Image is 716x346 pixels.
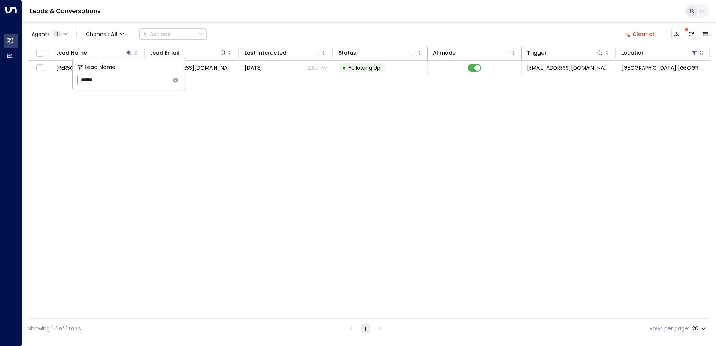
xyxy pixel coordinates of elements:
div: Status [339,48,415,57]
div: Last Interacted [245,48,321,57]
span: There are new threads available. Refresh the grid to view the latest updates. [686,29,696,39]
span: Connor Edwards [56,64,123,72]
div: Location [621,48,645,57]
button: Archived Leads [700,29,710,39]
button: Clear all [622,29,659,39]
button: Agents1 [28,29,70,39]
button: Channel:All [83,29,127,39]
span: leads@space-station.co.uk [527,64,610,72]
div: Lead Email [150,48,179,57]
div: Lead Name [56,48,87,57]
span: Agents [31,31,50,37]
button: Customize [671,29,682,39]
button: page 1 [361,324,370,333]
div: Showing 1-1 of 1 rows [28,325,81,333]
div: Location [621,48,698,57]
div: Trigger [527,48,547,57]
span: Lead Name [85,63,115,72]
div: Lead Name [56,48,133,57]
div: Trigger [527,48,603,57]
span: Following Up [349,64,380,72]
span: Oct 10, 2025 [245,64,262,72]
span: Toggle select row [35,63,44,73]
div: 20 [692,323,707,334]
label: Rows per page: [650,325,689,333]
div: Lead Email [150,48,227,57]
a: Leads & Conversations [30,7,101,15]
div: Actions [143,31,170,37]
div: AI mode [433,48,456,57]
div: • [342,61,346,74]
div: Last Interacted [245,48,286,57]
div: Status [339,48,356,57]
span: All [111,31,118,37]
span: cedwardss@hotmail.com [150,64,233,72]
span: Toggle select all [35,49,44,58]
div: AI mode [433,48,509,57]
span: 1 [53,31,62,37]
p: 12:00 PM [306,64,328,72]
button: Actions [139,28,207,40]
div: Button group with a nested menu [139,28,207,40]
span: Channel: [83,29,127,39]
nav: pagination navigation [346,324,385,333]
span: Space Station St Johns Wood [621,64,705,72]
